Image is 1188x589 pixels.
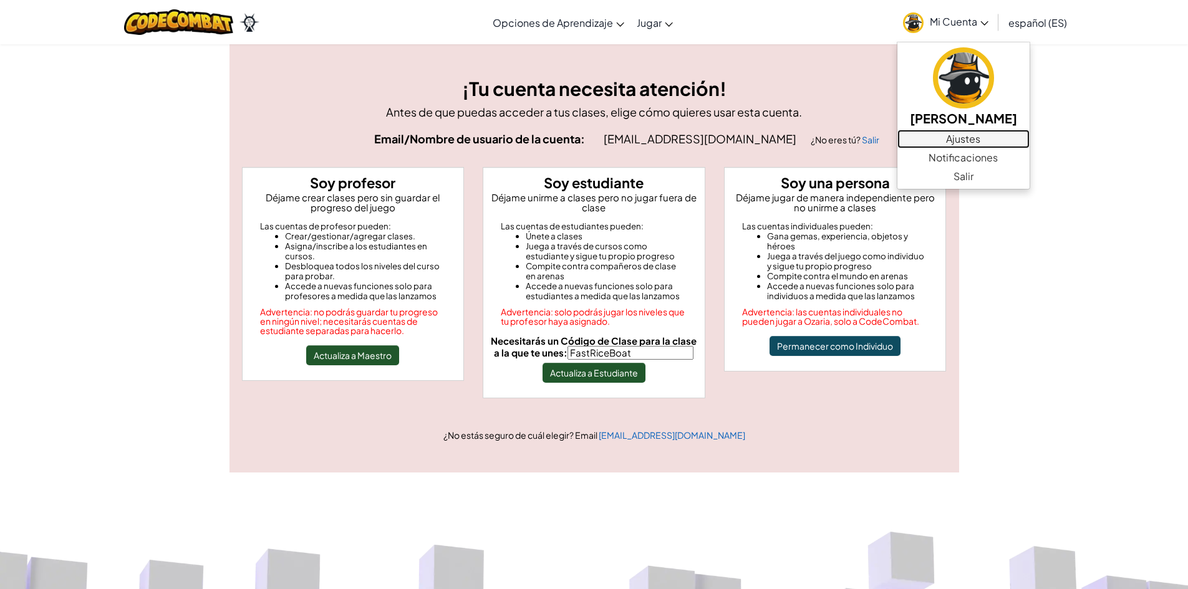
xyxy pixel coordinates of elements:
span: ¿No eres tú? [811,134,862,145]
span: Opciones de Aprendizaje [493,16,613,29]
a: [PERSON_NAME] [897,45,1030,130]
li: Gana gemas, experiencia, objetos y héroes [767,231,929,251]
p: Antes de que puedas acceder a tus clases, elige cómo quieres usar esta cuenta. [242,103,947,121]
span: Mi Cuenta [930,15,988,28]
div: Las cuentas de estudiantes pueden: [501,221,687,231]
li: Accede a nuevas funciones solo para profesores a medida que las lanzamos [285,281,447,301]
strong: Email/Nombre de usuario de la cuenta: [374,132,585,146]
strong: Soy estudiante [544,174,644,191]
li: Compite contra el mundo en arenas [767,271,929,281]
li: Compite contra compañeros de clase en arenas [526,261,687,281]
img: avatar [933,47,994,108]
a: Salir [897,167,1030,186]
button: Actualiza a Maestro [306,345,399,365]
li: Crear/gestionar/agregar clases. [285,231,447,241]
a: Notificaciones [897,148,1030,167]
button: Permanecer como Individuo [770,336,901,356]
h3: ¡Tu cuenta necesita atención! [242,75,947,103]
strong: Soy profesor [310,174,395,191]
span: ¿No estás seguro de cuál elegir? Email [443,429,599,441]
span: Notificaciones [929,150,998,165]
img: avatar [903,12,924,33]
p: Déjame unirme a clases pero no jugar fuera de clase [488,193,700,213]
div: Las cuentas de profesor pueden: [260,221,447,231]
a: Salir [862,134,879,145]
div: Advertencia: solo podrás jugar los niveles que tu profesor haya asignado. [501,307,687,326]
li: Accede a nuevas funciones solo para estudiantes a medida que las lanzamos [526,281,687,301]
span: Necesitarás un Código de Clase para la clase a la que te unes: [491,335,697,358]
h5: [PERSON_NAME] [910,108,1017,128]
input: Necesitarás un Código de Clase para la clase a la que te unes: [567,346,693,360]
span: Jugar [637,16,662,29]
button: Actualiza a Estudiante [543,363,645,383]
p: Déjame crear clases pero sin guardar el progreso del juego [248,193,459,213]
li: Desbloquea todos los niveles del curso para probar. [285,261,447,281]
img: CodeCombat logo [124,9,233,35]
p: Déjame jugar de manera independiente pero no unirme a clases [730,193,941,213]
div: Advertencia: las cuentas individuales no pueden jugar a Ozaria, solo a CodeCombat. [742,307,929,326]
li: Únete a clases [526,231,687,241]
li: Accede a nuevas funciones solo para individuos a medida que las lanzamos [767,281,929,301]
span: [EMAIL_ADDRESS][DOMAIN_NAME] [604,132,798,146]
li: Juega a través del juego como individuo y sigue tu propio progreso [767,251,929,271]
a: Jugar [630,6,679,39]
a: Opciones de Aprendizaje [486,6,630,39]
a: Mi Cuenta [897,2,995,42]
a: Ajustes [897,130,1030,148]
li: Asigna/inscribe a los estudiantes en cursos. [285,241,447,261]
div: Las cuentas individuales pueden: [742,221,929,231]
div: Advertencia: no podrás guardar tu progreso en ningún nivel; necesitarás cuentas de estudiante sep... [260,307,447,335]
li: Juega a través de cursos como estudiante y sigue tu propio progreso [526,241,687,261]
strong: Soy una persona [781,174,890,191]
a: [EMAIL_ADDRESS][DOMAIN_NAME] [599,429,745,441]
img: Ozaria [239,13,259,32]
a: español (ES) [1002,6,1073,39]
span: español (ES) [1008,16,1067,29]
